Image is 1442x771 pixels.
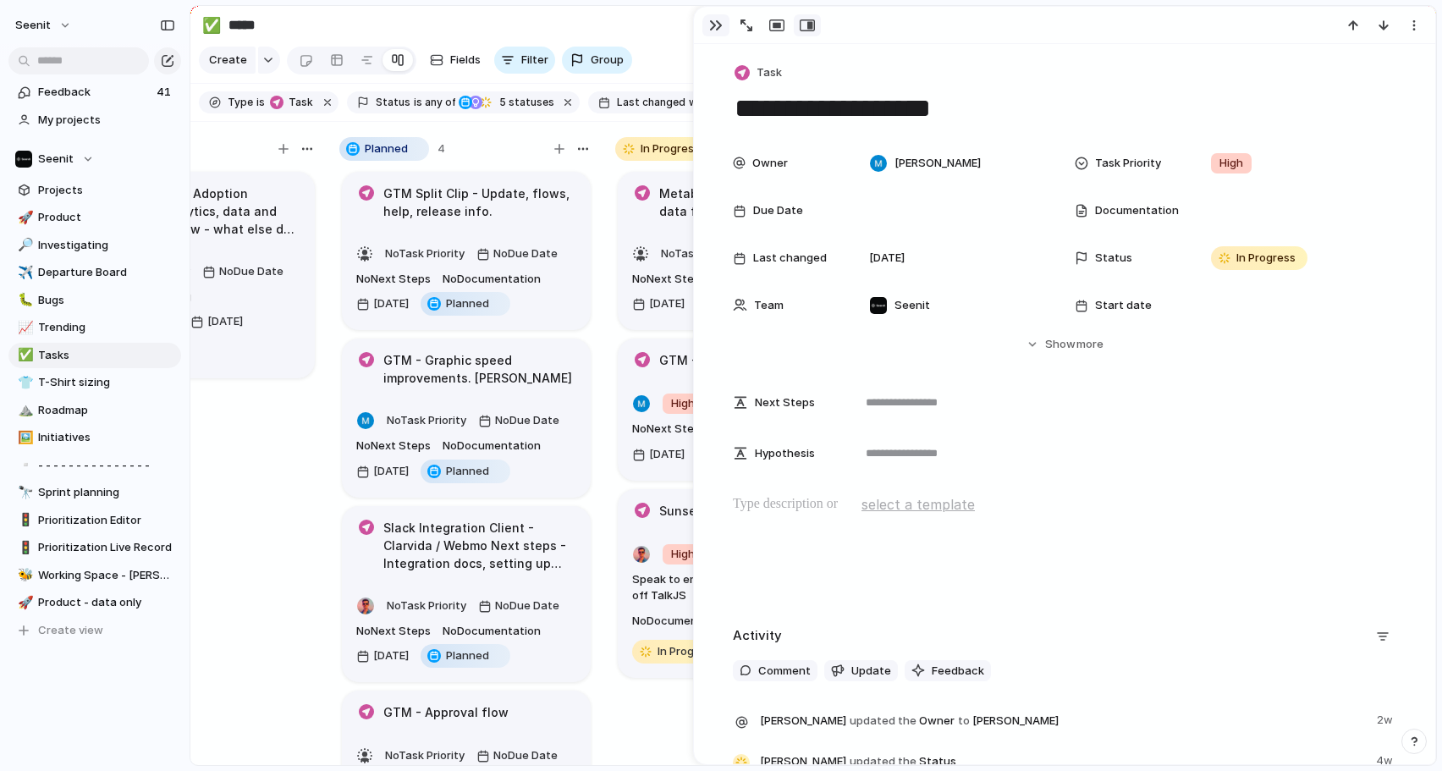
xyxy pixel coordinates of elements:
span: Tasks [38,347,175,364]
button: High [658,541,707,568]
span: Seenit [38,151,74,168]
a: Feedback41 [8,80,181,105]
button: Showmore [733,329,1396,360]
button: ✅ [198,12,225,39]
button: 👕 [15,374,32,391]
a: 🚦Prioritization Editor [8,508,181,533]
span: High [671,395,695,412]
div: 🔎 [18,235,30,255]
span: Sprint planning [38,484,175,501]
span: Status [376,95,410,110]
span: within the [689,95,736,110]
h1: Sunset in-app messager [659,502,806,520]
span: No Due Date [495,412,559,429]
button: NoTask Priority [381,742,469,769]
span: [DATE] [373,647,409,664]
span: Planned [446,463,489,480]
span: - - - - - - - - - - - - - - - [38,457,175,474]
button: 5 statuses [457,93,558,112]
button: NoTask Priority [383,592,471,620]
span: Last changed [617,95,685,110]
span: No Task Priority [385,246,465,260]
a: Projects [8,178,181,203]
button: select a template [859,492,977,517]
button: [DATE] [352,458,413,485]
div: GTM - Graphic speed improvements. [PERSON_NAME]NoTask PriorityNoDue DateNoNext StepsNoDocumentati... [342,339,591,498]
span: No Due Date [219,263,283,280]
span: High [1219,155,1243,172]
span: Feedback [932,663,984,680]
span: Working Space - [PERSON_NAME] [38,567,175,584]
span: Filter [521,52,548,69]
span: [DATE] [649,295,685,312]
span: Initiatives [38,429,175,446]
span: No Task Priority [387,413,466,427]
span: [DATE] [207,313,243,330]
button: [DATE] [628,441,689,468]
span: No Next Steps [632,271,707,288]
a: 🐛Bugs [8,288,181,313]
span: 5 [494,96,509,108]
button: Comment [733,660,817,682]
span: No Documentation [443,623,541,640]
span: Show [1045,336,1076,353]
span: No Due Date [493,245,558,262]
span: No Documentation [443,271,541,288]
span: In Progress [1236,250,1296,267]
div: 🔭 [18,483,30,503]
div: Sunset in-app messagerHigh[DATE]Speak to engineering about switching off TalkJSNoDocumentation[DA... [618,489,867,678]
a: 🚦Prioritization Live Record [8,535,181,560]
div: GTM - Smart EditorHighNoDue DateNoNext StepsNoDocumentation[DATE]In Progress [618,339,867,481]
button: Planned [416,458,515,485]
button: ✅ [15,347,32,364]
span: Last changed [753,250,827,267]
div: Smart Editor - Adoption focused analytics, data and extracts review - what else do we needNoDue D... [66,172,315,379]
h2: Activity [733,626,782,646]
span: [PERSON_NAME] [972,713,1059,730]
span: to [958,713,970,730]
span: No Due Date [495,598,559,614]
button: NoTask Priority [657,240,745,267]
span: Planned [446,295,489,312]
a: 🚀Product - data only [8,590,181,615]
div: 👕T-Shirt sizing [8,370,181,395]
span: Product [38,209,175,226]
button: NoDue Date [474,407,564,434]
span: Task Priority [1095,155,1161,172]
span: Roadmap [38,402,175,419]
button: [DATE] [352,642,413,669]
div: ▫️- - - - - - - - - - - - - - - [8,453,181,478]
span: [DATE] [373,295,409,312]
button: Task [731,61,787,85]
span: No Next Steps [356,623,431,640]
span: In Progress [641,140,700,157]
a: 🖼️Initiatives [8,425,181,450]
button: Update [824,660,898,682]
div: GTM Split Clip - Update, flows, help, release info.NoTask PriorityNoDue DateNoNext StepsNoDocumen... [342,172,591,331]
span: No Documentation [443,438,541,454]
span: Create view [38,622,103,639]
span: Due Date [753,202,803,219]
button: NoDue Date [198,258,288,285]
span: No Next Steps [356,271,431,288]
span: Planned [365,140,408,157]
button: High [658,390,707,417]
span: Next Steps [755,394,815,411]
span: No Due Date [493,747,558,764]
button: NoDue Date [472,742,562,769]
a: 🔭Sprint planning [8,480,181,505]
span: Create [209,52,247,69]
div: ▫️ [18,455,30,475]
span: Group [591,52,624,69]
div: 🔎Investigating [8,233,181,258]
span: In Progress [658,643,717,660]
div: 🚦 [18,510,30,530]
div: 📈Trending [8,315,181,340]
div: Slack Integration Client - Clarvida / Webmo Next steps - Integration docs, setting up clientNoTas... [342,506,591,683]
div: 🐛 [18,290,30,310]
span: Update [851,663,891,680]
